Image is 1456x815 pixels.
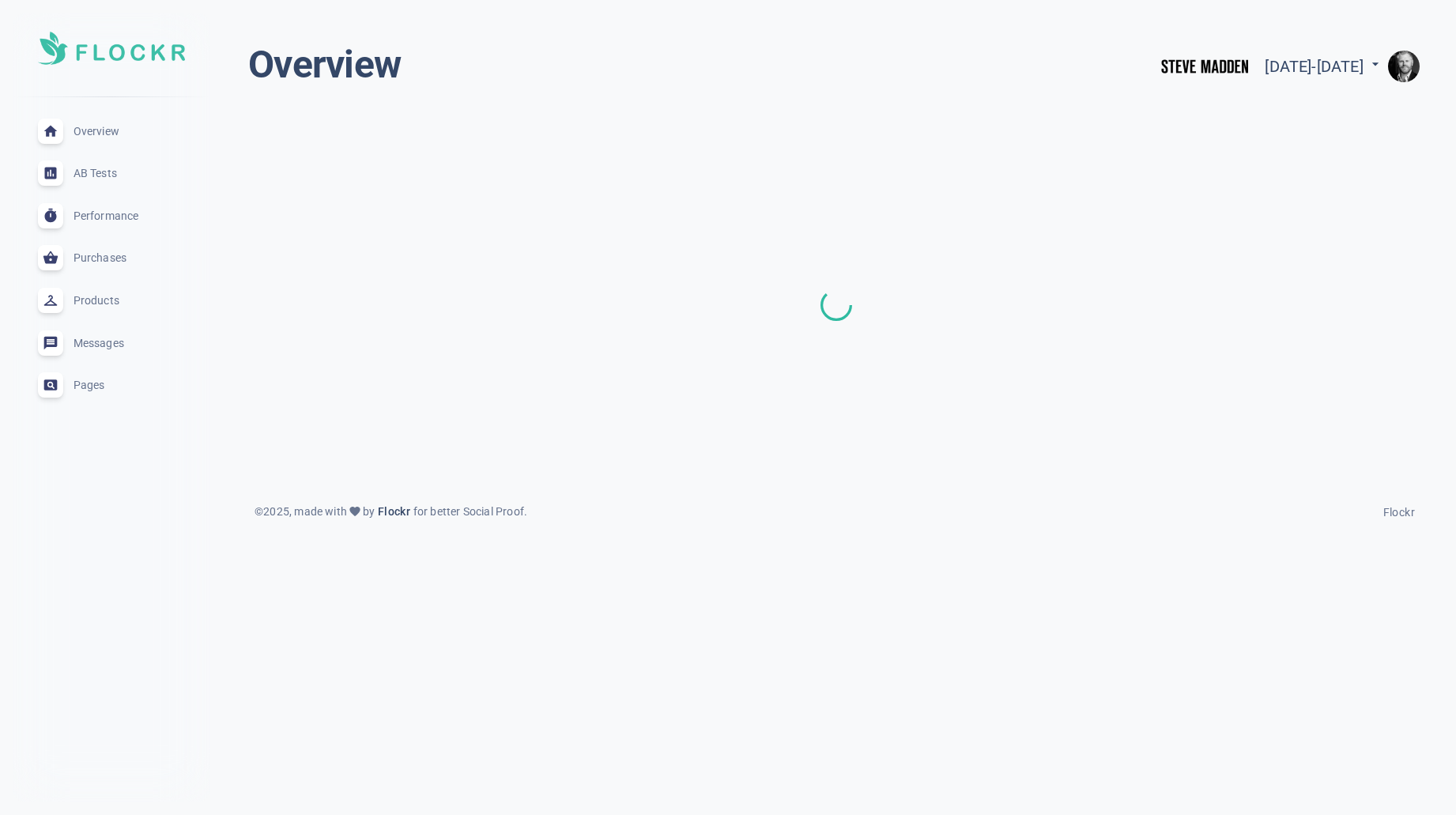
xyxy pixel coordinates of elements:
a: Purchases [13,237,210,280]
div: © 2025 , made with by for better Social Proof. [245,503,537,521]
span: Flockr [375,505,413,518]
img: e9922e3fc00dd5316fa4c56e6d75935f [1388,51,1420,82]
a: Performance [13,194,210,237]
a: Products [13,279,210,322]
a: Pages [13,364,210,406]
a: Messages [13,322,210,364]
a: AB Tests [13,152,210,194]
a: Flockr [1383,501,1415,520]
span: favorite [349,505,361,518]
span: Flockr [1383,506,1415,519]
img: Soft UI Logo [38,32,185,65]
img: stevemadden [1157,41,1252,91]
span: [DATE] - [DATE] [1265,57,1383,76]
a: Overview [13,110,210,153]
h1: Overview [248,41,401,89]
a: Flockr [375,503,413,521]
